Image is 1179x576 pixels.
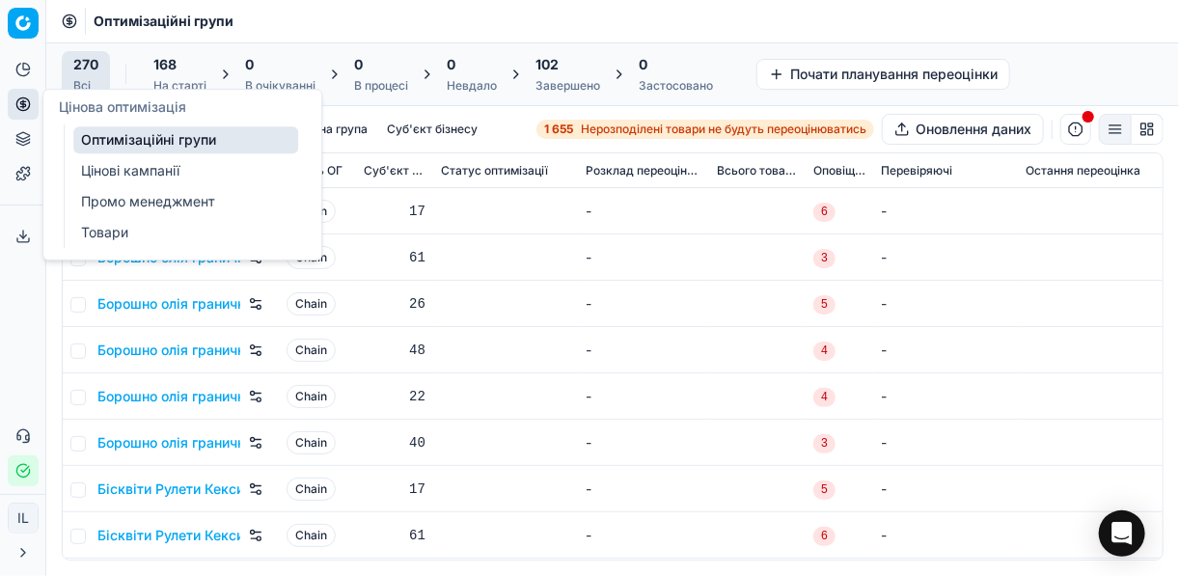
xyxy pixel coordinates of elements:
[1099,510,1145,557] div: Open Intercom Messenger
[873,512,1018,559] td: -
[97,433,240,453] a: Борошно олія гранична націнка, Кластер 6
[94,12,233,31] nav: breadcrumb
[447,78,497,94] div: Невдало
[873,373,1018,420] td: -
[756,59,1010,90] button: Почати планування переоцінки
[578,327,709,373] td: -
[813,480,836,500] span: 5
[535,55,559,74] span: 102
[1026,163,1140,178] span: Остання переоцінка
[379,118,485,141] button: Суб'єкт бізнесу
[354,78,408,94] div: В процесі
[73,126,298,153] a: Оптимізаційні групи
[441,163,548,178] span: Статус оптимізації
[813,249,836,268] span: 3
[578,373,709,420] td: -
[73,188,298,215] a: Промо менеджмент
[287,524,336,547] span: Chain
[873,234,1018,281] td: -
[364,202,425,221] div: 17
[8,503,39,534] button: IL
[881,163,952,178] span: Перевіряючі
[873,466,1018,512] td: -
[813,163,865,178] span: Оповіщення
[9,504,38,533] span: IL
[287,385,336,408] span: Chain
[873,420,1018,466] td: -
[364,248,425,267] div: 61
[544,122,573,137] strong: 1 655
[278,118,375,141] button: Товарна група
[287,292,336,315] span: Chain
[73,55,98,74] span: 270
[153,55,177,74] span: 168
[813,342,836,361] span: 4
[364,387,425,406] div: 22
[245,55,254,74] span: 0
[813,203,836,222] span: 6
[73,219,298,246] a: Товари
[59,98,186,115] span: Цінова оптимізація
[882,114,1044,145] button: Оновлення даних
[578,420,709,466] td: -
[364,341,425,360] div: 48
[97,526,240,545] a: Бісквіти Рулети Кекси, Кластер 2
[287,431,336,454] span: Chain
[578,466,709,512] td: -
[813,434,836,453] span: 3
[97,294,240,314] a: Борошно олія гранична націнка, Кластер 3
[73,157,298,184] a: Цінові кампанії
[245,78,315,94] div: В очікуванні
[639,55,647,74] span: 0
[873,327,1018,373] td: -
[354,55,363,74] span: 0
[717,163,798,178] span: Всього товарів
[639,78,713,94] div: Застосовано
[578,512,709,559] td: -
[287,339,336,362] span: Chain
[97,480,240,499] a: Бісквіти Рулети Кекси, Кластер 1
[97,341,240,360] a: Борошно олія гранична націнка, Кластер 4
[364,526,425,545] div: 61
[364,294,425,314] div: 26
[364,433,425,453] div: 40
[364,480,425,499] div: 17
[873,281,1018,327] td: -
[813,295,836,315] span: 5
[364,163,425,178] span: Суб'єкт бізнесу
[536,120,874,139] a: 1 655Нерозподілені товари не будуть переоцінюватись
[447,55,455,74] span: 0
[578,188,709,234] td: -
[586,163,701,178] span: Розклад переоцінювання
[578,281,709,327] td: -
[813,388,836,407] span: 4
[581,122,866,137] span: Нерозподілені товари не будуть переоцінюватись
[578,234,709,281] td: -
[97,387,240,406] a: Борошно олія гранична націнка, Кластер 5
[535,78,600,94] div: Завершено
[94,12,233,31] span: Оптимізаційні групи
[153,78,206,94] div: На старті
[287,478,336,501] span: Chain
[873,188,1018,234] td: -
[73,78,98,94] div: Всі
[813,527,836,546] span: 6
